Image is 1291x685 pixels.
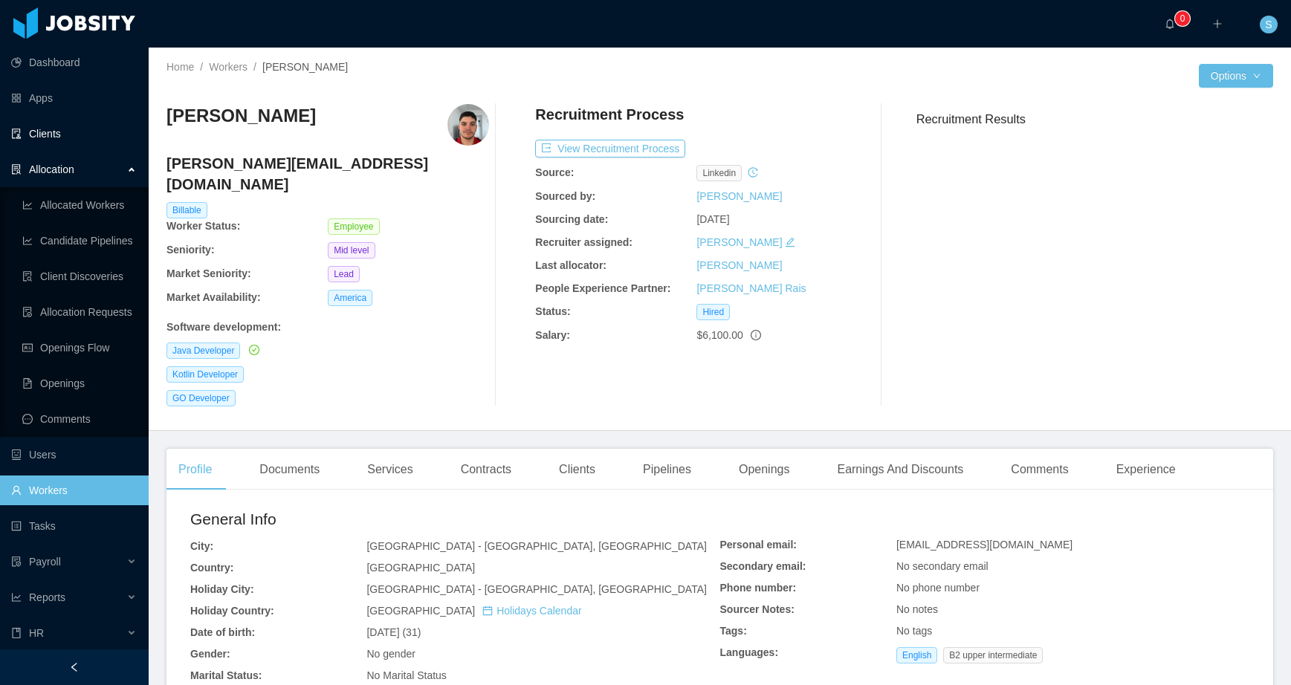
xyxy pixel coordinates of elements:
b: Sourcing date: [535,213,608,225]
i: icon: solution [11,164,22,175]
div: Contracts [449,449,523,490]
b: Seniority: [166,244,215,256]
span: linkedin [696,165,742,181]
b: City: [190,540,213,552]
b: Personal email: [720,539,797,551]
b: Tags: [720,625,747,637]
a: Workers [209,61,247,73]
b: Holiday Country: [190,605,274,617]
a: icon: check-circle [246,344,259,356]
div: Experience [1104,449,1188,490]
span: [GEOGRAPHIC_DATA] - [GEOGRAPHIC_DATA], [GEOGRAPHIC_DATA] [366,583,706,595]
span: / [253,61,256,73]
b: Software development : [166,321,281,333]
i: icon: calendar [482,606,493,616]
a: icon: userWorkers [11,475,137,505]
b: People Experience Partner: [535,282,670,294]
b: Worker Status: [166,220,240,232]
b: Gender: [190,648,230,660]
b: Marital Status: [190,669,262,681]
span: Billable [166,202,207,218]
b: Country: [190,562,233,574]
div: Openings [727,449,802,490]
a: icon: line-chartAllocated Workers [22,190,137,220]
h4: [PERSON_NAME][EMAIL_ADDRESS][DOMAIN_NAME] [166,153,489,195]
span: GO Developer [166,390,236,406]
a: icon: auditClients [11,119,137,149]
i: icon: book [11,628,22,638]
a: icon: idcardOpenings Flow [22,333,137,363]
b: Source: [535,166,574,178]
span: [GEOGRAPHIC_DATA] [366,562,475,574]
h2: General Info [190,507,720,531]
b: Sourcer Notes: [720,603,795,615]
div: Comments [999,449,1080,490]
b: Secondary email: [720,560,806,572]
div: Services [355,449,424,490]
span: No secondary email [896,560,989,572]
h3: [PERSON_NAME] [166,104,316,128]
span: [GEOGRAPHIC_DATA] - [GEOGRAPHIC_DATA], [GEOGRAPHIC_DATA] [366,540,706,552]
span: Java Developer [166,342,240,359]
b: Status: [535,305,570,317]
span: America [328,290,372,306]
span: Payroll [29,556,61,568]
a: icon: file-searchClient Discoveries [22,262,137,291]
i: icon: edit [785,237,795,247]
a: [PERSON_NAME] [696,259,782,271]
a: icon: file-doneAllocation Requests [22,297,137,327]
span: [DATE] [696,213,729,225]
span: No notes [896,603,938,615]
b: Last allocator: [535,259,606,271]
button: icon: exportView Recruitment Process [535,140,685,158]
a: [PERSON_NAME] [696,190,782,202]
div: Documents [247,449,331,490]
a: icon: exportView Recruitment Process [535,143,685,155]
div: Earnings And Discounts [825,449,975,490]
h3: Recruitment Results [916,110,1273,129]
span: [DATE] (31) [366,626,421,638]
i: icon: plus [1212,19,1223,29]
a: Home [166,61,194,73]
span: Employee [328,218,379,235]
b: Market Seniority: [166,267,251,279]
div: Clients [547,449,607,490]
i: icon: file-protect [11,556,22,567]
i: icon: bell [1165,19,1175,29]
b: Sourced by: [535,190,595,202]
a: icon: appstoreApps [11,83,137,113]
b: Recruiter assigned: [535,236,632,248]
span: S [1265,16,1272,33]
a: icon: file-textOpenings [22,369,137,398]
span: No phone number [896,582,980,594]
span: $6,100.00 [696,329,742,341]
a: icon: pie-chartDashboard [11,48,137,77]
span: No Marital Status [366,669,446,681]
span: [EMAIL_ADDRESS][DOMAIN_NAME] [896,539,1072,551]
span: Allocation [29,163,74,175]
a: [PERSON_NAME] [696,236,782,248]
span: [GEOGRAPHIC_DATA] [366,605,581,617]
a: [PERSON_NAME] Rais [696,282,806,294]
i: icon: check-circle [249,345,259,355]
span: Lead [328,266,360,282]
a: icon: robotUsers [11,440,137,470]
span: [PERSON_NAME] [262,61,348,73]
span: HR [29,627,44,639]
div: Profile [166,449,224,490]
span: Mid level [328,242,375,259]
h4: Recruitment Process [535,104,684,125]
span: info-circle [751,330,761,340]
a: icon: calendarHolidays Calendar [482,605,581,617]
b: Market Availability: [166,291,261,303]
span: Reports [29,591,65,603]
img: 423b762a-2c1d-4988-93fb-4e5be34e67f0_6654c20bd861a-400w.png [447,104,489,146]
sup: 0 [1175,11,1190,26]
b: Holiday City: [190,583,254,595]
span: No gender [366,648,415,660]
b: Phone number: [720,582,797,594]
b: Languages: [720,646,779,658]
a: icon: messageComments [22,404,137,434]
a: icon: line-chartCandidate Pipelines [22,226,137,256]
b: Date of birth: [190,626,255,638]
